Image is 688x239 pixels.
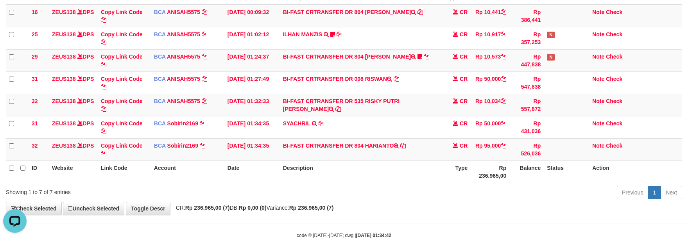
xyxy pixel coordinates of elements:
a: Copy Link Code [101,31,143,45]
strong: Rp 236.965,00 (7) [185,205,230,211]
a: Check [606,31,622,37]
a: Note [592,9,604,15]
a: Copy Link Code [101,143,143,157]
a: Copy Rp 50,000 to clipboard [501,76,506,82]
a: ANISAH5575 [167,76,200,82]
a: Note [592,120,604,127]
a: Note [592,98,604,104]
a: Copy ILHAN MANZIS to clipboard [337,31,342,37]
td: Rp 10,034 [471,94,509,116]
td: BI-FAST CRTRANSFER DR 804 [PERSON_NAME] [280,5,444,27]
a: SYACHRIL [283,120,310,127]
a: ZEUS138 [52,76,76,82]
a: Copy BI-FAST CRTRANSFER DR 804 HARIANTO to clipboard [400,143,406,149]
a: Copy Rp 10,441 to clipboard [501,9,506,15]
span: 29 [32,54,38,60]
a: ILHAN MANZIS [283,31,322,37]
a: ZEUS138 [52,31,76,37]
a: Copy BI-FAST CRTRANSFER DR 535 RISKY PUTRI NURSYA to clipboard [335,106,341,112]
th: Balance [509,161,544,183]
span: 31 [32,76,38,82]
a: Next [661,186,682,199]
a: Check [606,98,622,104]
th: Date [224,161,280,183]
span: CR [460,9,468,15]
span: CR [460,98,468,104]
a: Copy Rp 95,000 to clipboard [501,143,506,149]
div: Showing 1 to 7 of 7 entries [6,185,281,196]
a: Copy ANISAH5575 to clipboard [202,98,207,104]
a: Check Selected [6,202,62,215]
small: code © [DATE]-[DATE] dwg | [297,233,391,238]
a: Copy Rp 10,034 to clipboard [501,98,506,104]
td: Rp 447,838 [509,49,544,71]
span: 31 [32,120,38,127]
a: ANISAH5575 [167,98,200,104]
td: DPS [49,5,98,27]
th: Status [544,161,589,183]
span: 25 [32,31,38,37]
td: BI-FAST CRTRANSFER DR 804 HARIANTO [280,138,444,161]
a: Note [592,143,604,149]
td: Rp 526,036 [509,138,544,161]
span: CR [460,31,468,37]
a: Sobirin2169 [167,143,198,149]
span: 32 [32,143,38,149]
span: BCA [154,54,166,60]
td: [DATE] 01:24:37 [224,49,280,71]
td: [DATE] 01:34:35 [224,116,280,138]
td: Rp 10,573 [471,49,509,71]
td: Rp 50,000 [471,71,509,94]
a: Note [592,54,604,60]
a: Copy Sobirin2169 to clipboard [200,120,205,127]
td: DPS [49,94,98,116]
td: [DATE] 01:27:49 [224,71,280,94]
a: Note [592,76,604,82]
td: Rp 557,872 [509,94,544,116]
a: Copy BI-FAST CRTRANSFER DR 804 AGUS SALIM to clipboard [417,9,423,15]
th: Link Code [98,161,151,183]
a: Copy ANISAH5575 to clipboard [202,9,207,15]
th: Type [443,161,471,183]
a: Copy Rp 10,573 to clipboard [501,54,506,60]
a: Previous [617,186,648,199]
a: Copy Link Code [101,9,143,23]
a: Copy Link Code [101,54,143,68]
span: CR [460,54,468,60]
th: Rp 236.965,00 [471,161,509,183]
td: DPS [49,27,98,49]
a: Uncheck Selected [63,202,124,215]
span: BCA [154,9,166,15]
strong: Rp 236.965,00 (7) [289,205,334,211]
td: [DATE] 01:32:33 [224,94,280,116]
td: Rp 386,441 [509,5,544,27]
td: BI-FAST CRTRANSFER DR 804 [PERSON_NAME] [280,49,444,71]
a: Check [606,76,622,82]
a: Copy Link Code [101,120,143,134]
td: Rp 10,917 [471,27,509,49]
a: Check [606,9,622,15]
a: Sobirin2169 [167,120,198,127]
td: DPS [49,138,98,161]
a: Copy Rp 10,917 to clipboard [501,31,506,37]
span: CR [460,143,468,149]
span: BCA [154,76,166,82]
span: BCA [154,143,166,149]
a: Copy Link Code [101,98,143,112]
td: [DATE] 00:09:32 [224,5,280,27]
a: Copy SYACHRIL to clipboard [319,120,324,127]
span: BCA [154,98,166,104]
a: Copy BI-FAST CRTRANSFER DR 008 RISWAN to clipboard [394,76,399,82]
td: [DATE] 01:02:12 [224,27,280,49]
a: Check [606,143,622,149]
th: Account [151,161,224,183]
th: Description [280,161,444,183]
a: ZEUS138 [52,54,76,60]
a: Copy ANISAH5575 to clipboard [202,31,207,37]
td: BI-FAST CRTRANSFER DR 008 RISWAN [280,71,444,94]
strong: Rp 0,00 (0) [239,205,267,211]
a: Copy ANISAH5575 to clipboard [202,54,207,60]
th: Action [589,161,682,183]
a: Toggle Descr [126,202,170,215]
a: Check [606,54,622,60]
